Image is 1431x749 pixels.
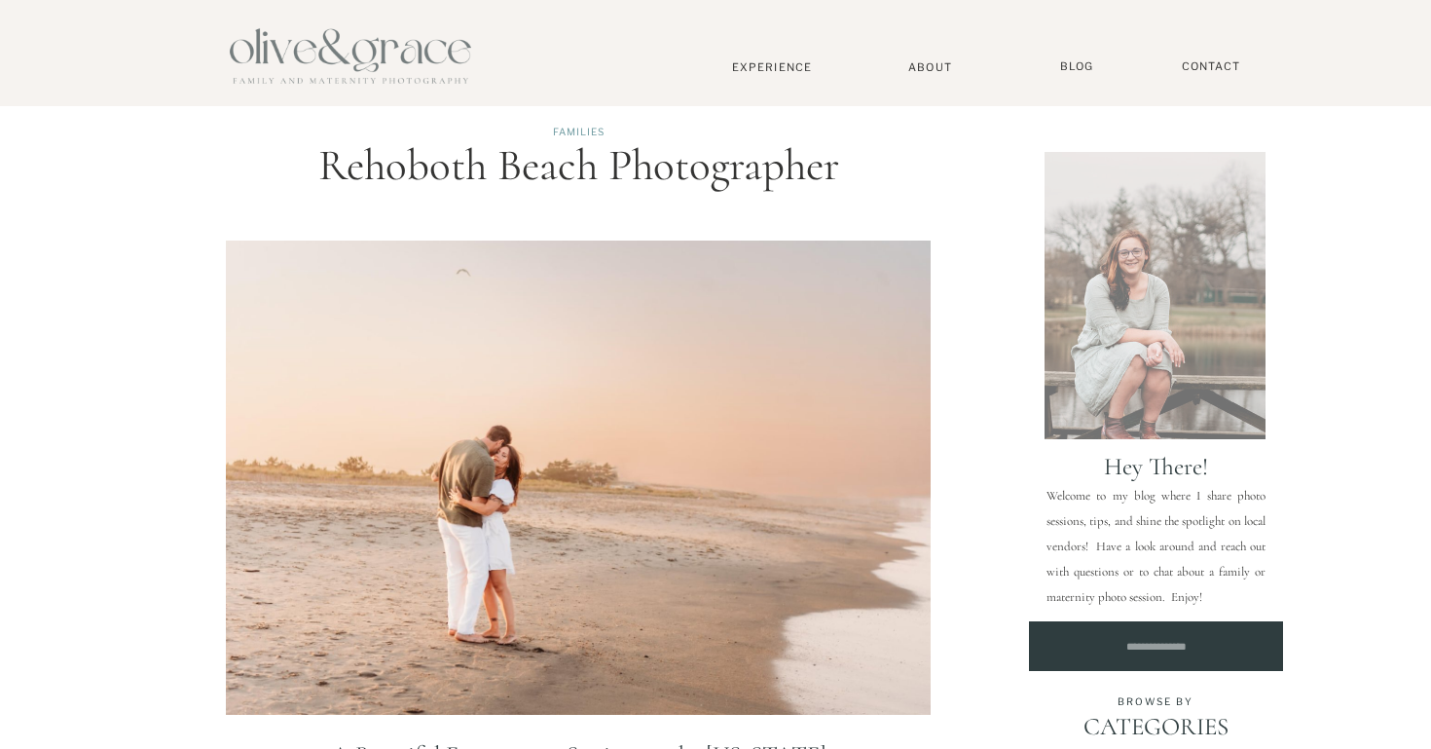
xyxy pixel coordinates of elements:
[1046,452,1266,474] p: Hey there!
[231,143,926,187] h1: Rehoboth Beach Photographer
[1046,483,1266,600] p: Welcome to my blog where I share photo sessions, tips, and shine the spotlight on local vendors! ...
[1172,59,1250,74] a: Contact
[1049,712,1263,741] p: CATEGORIES
[553,126,605,137] a: Families
[1070,695,1240,707] p: browse by
[226,241,931,715] img: Rehoboth Beach photographer
[1052,59,1101,74] a: BLOG
[708,60,836,74] a: Experience
[900,60,960,73] a: About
